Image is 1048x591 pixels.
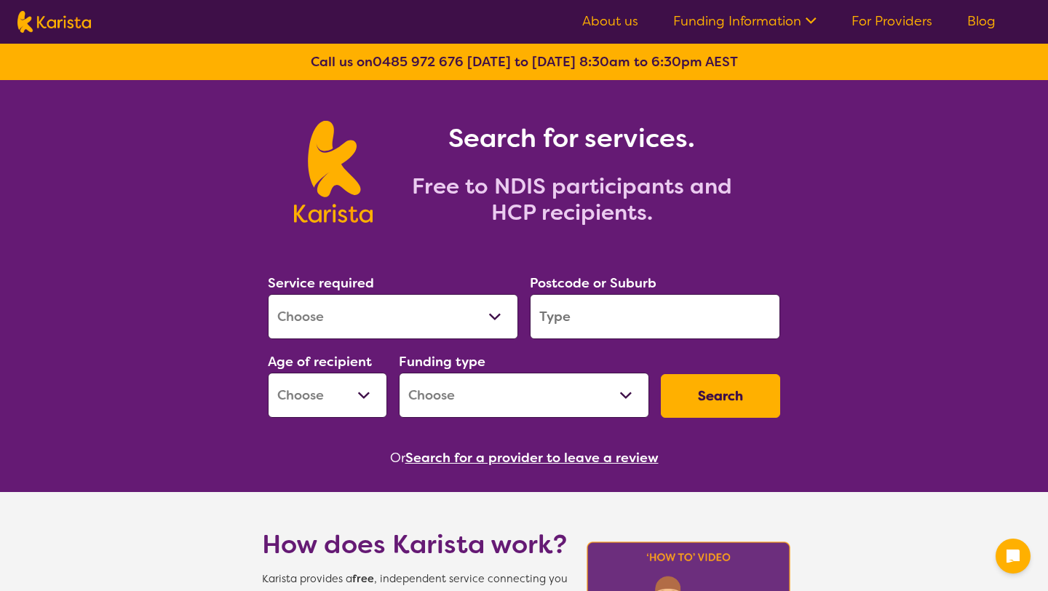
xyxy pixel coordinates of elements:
[294,121,372,223] img: Karista logo
[661,374,780,418] button: Search
[390,121,754,156] h1: Search for services.
[967,12,996,30] a: Blog
[405,447,659,469] button: Search for a provider to leave a review
[582,12,638,30] a: About us
[311,53,738,71] b: Call us on [DATE] to [DATE] 8:30am to 6:30pm AEST
[268,353,372,370] label: Age of recipient
[390,173,754,226] h2: Free to NDIS participants and HCP recipients.
[17,11,91,33] img: Karista logo
[851,12,932,30] a: For Providers
[530,294,780,339] input: Type
[673,12,817,30] a: Funding Information
[399,353,485,370] label: Funding type
[373,53,464,71] a: 0485 972 676
[390,447,405,469] span: Or
[268,274,374,292] label: Service required
[262,527,568,562] h1: How does Karista work?
[352,572,374,586] b: free
[530,274,656,292] label: Postcode or Suburb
